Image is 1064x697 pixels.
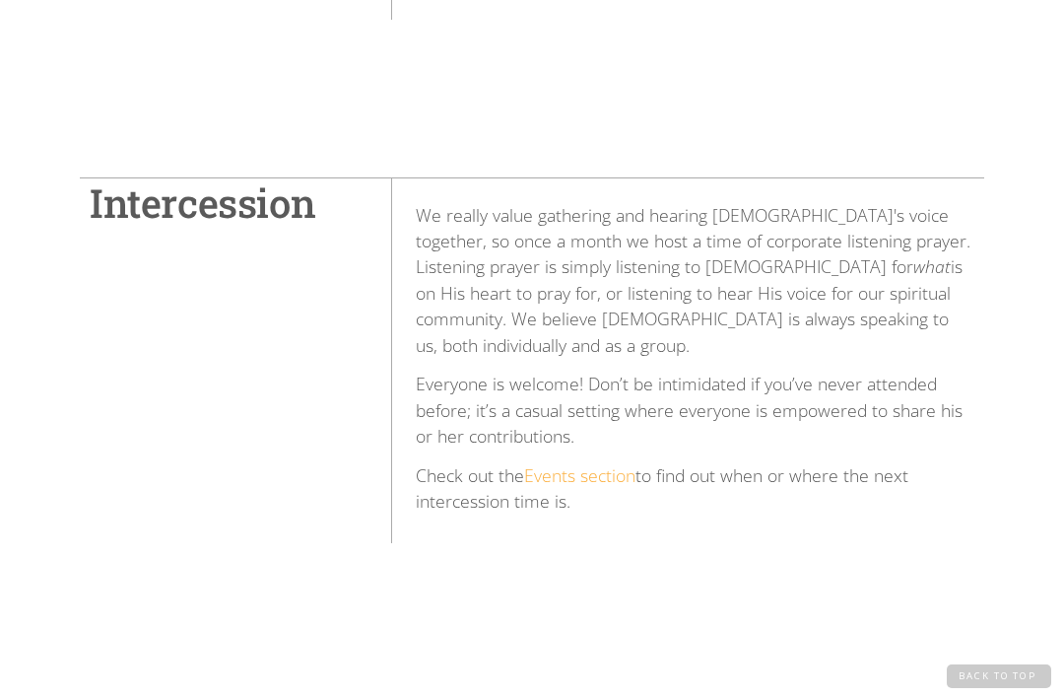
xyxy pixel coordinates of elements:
[913,254,951,278] em: what
[416,462,974,515] p: Check out the to find out when or where the next intercession time is.
[90,178,371,228] h1: Intercession
[416,371,974,449] p: Everyone is welcome! Don’t be intimidated if you’ve never attended before; it’s a casual setting ...
[947,664,1051,688] a: Back to Top
[416,202,974,358] p: We really value gathering and hearing [DEMOGRAPHIC_DATA]'s voice together, so once a month we hos...
[524,463,635,487] a: Events section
